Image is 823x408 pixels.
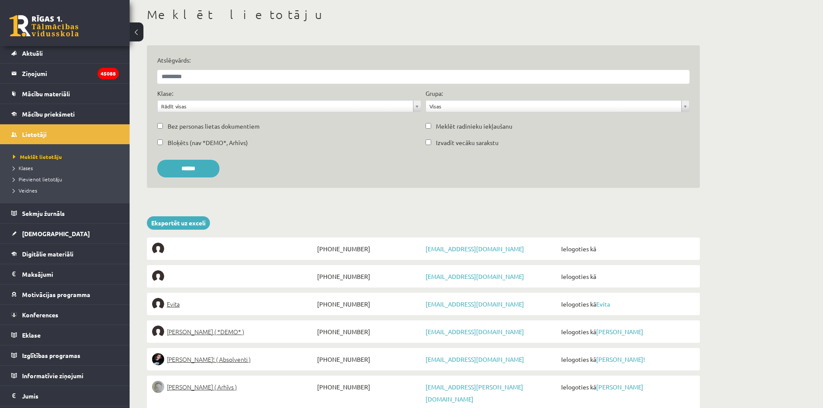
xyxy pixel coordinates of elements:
a: Klases [13,164,121,172]
img: Elīna Elizabete Ancveriņa [152,326,164,338]
a: Lietotāji [11,124,119,144]
a: Motivācijas programma [11,285,119,304]
label: Atslēgvārds: [157,56,690,65]
a: [EMAIL_ADDRESS][PERSON_NAME][DOMAIN_NAME] [426,383,523,403]
span: Klases [13,164,33,171]
h1: Meklēt lietotāju [147,7,700,22]
a: Mācību priekšmeti [11,104,119,124]
span: Sekmju žurnāls [22,209,65,217]
a: [EMAIL_ADDRESS][DOMAIN_NAME] [426,300,524,308]
a: [EMAIL_ADDRESS][DOMAIN_NAME] [426,328,524,335]
span: [PHONE_NUMBER] [315,298,423,310]
a: Maksājumi [11,264,119,284]
span: Aktuāli [22,49,43,57]
legend: Ziņojumi [22,63,119,83]
span: [PERSON_NAME] ( Arhīvs ) [167,381,237,393]
span: [PERSON_NAME] ( *DEMO* ) [167,326,244,338]
span: [PHONE_NUMBER] [315,326,423,338]
a: [PERSON_NAME] ( *DEMO* ) [152,326,315,338]
span: [PHONE_NUMBER] [315,243,423,255]
a: Meklēt lietotāju [13,153,121,161]
span: Rādīt visas [161,101,410,112]
span: Informatīvie ziņojumi [22,372,83,380]
label: Grupa: [426,89,443,98]
a: Eklase [11,325,119,345]
span: Konferences [22,311,58,319]
a: Mācību materiāli [11,84,119,104]
a: Konferences [11,305,119,325]
span: Digitālie materiāli [22,250,73,258]
a: [EMAIL_ADDRESS][DOMAIN_NAME] [426,272,524,280]
span: Motivācijas programma [22,291,90,298]
a: Jumis [11,386,119,406]
i: 45088 [98,68,119,79]
a: [EMAIL_ADDRESS][DOMAIN_NAME] [426,245,524,253]
a: Evita [152,298,315,310]
span: Pievienot lietotāju [13,176,62,183]
a: [PERSON_NAME]! ( Absolventi ) [152,353,315,365]
a: Visas [426,101,689,112]
a: Eksportēt uz exceli [147,216,210,230]
a: [DEMOGRAPHIC_DATA] [11,224,119,244]
label: Bez personas lietas dokumentiem [168,122,260,131]
span: [DEMOGRAPHIC_DATA] [22,230,90,237]
span: Ielogoties kā [559,353,695,365]
a: Veidnes [13,187,121,194]
a: Evita [596,300,610,308]
span: Mācību materiāli [22,90,70,98]
span: Meklēt lietotāju [13,153,62,160]
legend: Maksājumi [22,264,119,284]
span: Izglītības programas [22,351,80,359]
span: [PHONE_NUMBER] [315,353,423,365]
img: Evita [152,298,164,310]
img: Lelde Braune [152,381,164,393]
a: Informatīvie ziņojumi [11,366,119,386]
a: [PERSON_NAME]! [596,355,645,363]
a: [PERSON_NAME] [596,328,643,335]
a: [PERSON_NAME] [596,383,643,391]
a: Pievienot lietotāju [13,175,121,183]
span: Ielogoties kā [559,326,695,338]
a: Ziņojumi45088 [11,63,119,83]
span: Jumis [22,392,38,400]
label: Bloķēts (nav *DEMO*, Arhīvs) [168,138,248,147]
span: Evita [167,298,180,310]
span: Veidnes [13,187,37,194]
span: Ielogoties kā [559,270,695,282]
span: Eklase [22,331,41,339]
a: [PERSON_NAME] ( Arhīvs ) [152,381,315,393]
a: Rādīt visas [158,101,421,112]
label: Klase: [157,89,173,98]
span: [PHONE_NUMBER] [315,270,423,282]
span: Ielogoties kā [559,243,695,255]
a: [EMAIL_ADDRESS][DOMAIN_NAME] [426,355,524,363]
label: Meklēt radinieku iekļaušanu [436,122,512,131]
a: Aktuāli [11,43,119,63]
a: Izglītības programas [11,345,119,365]
span: Ielogoties kā [559,298,695,310]
span: Lietotāji [22,130,47,138]
a: Rīgas 1. Tālmācības vidusskola [10,15,79,37]
a: Sekmju žurnāls [11,203,119,223]
span: Mācību priekšmeti [22,110,75,118]
span: Visas [429,101,678,112]
img: Sofija Anrio-Karlauska! [152,353,164,365]
a: Digitālie materiāli [11,244,119,264]
span: Ielogoties kā [559,381,695,393]
span: [PERSON_NAME]! ( Absolventi ) [167,353,251,365]
span: [PHONE_NUMBER] [315,381,423,393]
label: Izvadīt vecāku sarakstu [436,138,499,147]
